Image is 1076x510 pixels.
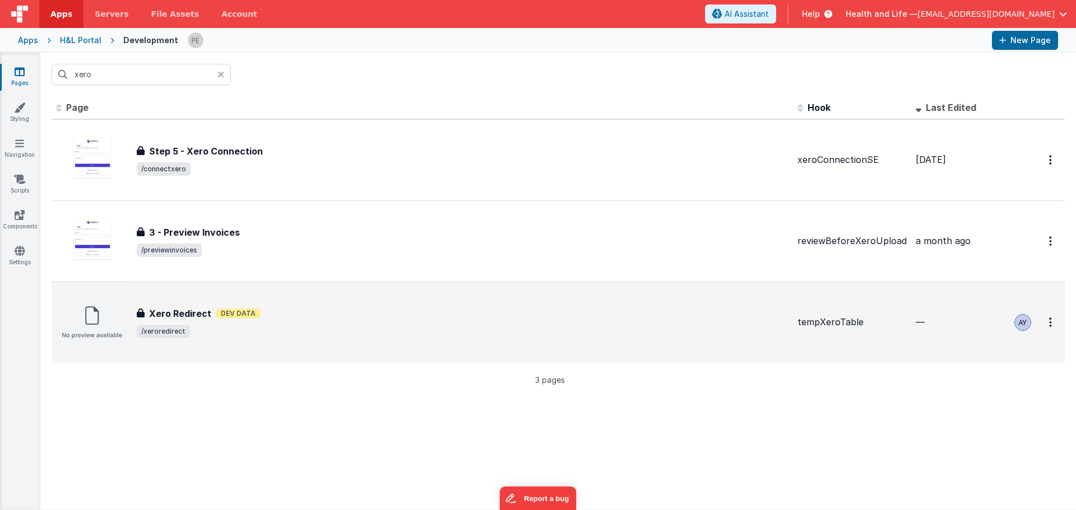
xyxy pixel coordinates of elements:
[846,8,917,20] span: Health and Life —
[916,154,946,165] span: [DATE]
[917,8,1055,20] span: [EMAIL_ADDRESS][DOMAIN_NAME]
[95,8,128,20] span: Servers
[1042,311,1060,334] button: Options
[802,8,820,20] span: Help
[123,35,178,46] div: Development
[52,64,231,85] input: Search pages, id's ...
[992,31,1058,50] button: New Page
[60,35,101,46] div: H&L Portal
[705,4,776,24] button: AI Assistant
[926,102,976,113] span: Last Edited
[1042,148,1060,171] button: Options
[66,102,89,113] span: Page
[149,226,240,239] h3: 3 - Preview Invoices
[52,374,1048,386] p: 3 pages
[808,102,831,113] span: Hook
[916,235,971,246] span: a month ago
[149,144,263,158] h3: Step 5 - Xero Connection
[151,8,200,20] span: File Assets
[500,486,577,510] iframe: Marker.io feedback button
[50,8,72,20] span: Apps
[137,162,191,176] span: /connectxero
[149,307,211,320] h3: Xero Redirect
[797,235,907,247] div: reviewBeforeXeroUpload
[188,32,203,48] img: 9824c9b2ced8ee662419f2f3ea18dbb0
[916,316,925,327] span: —
[137,244,202,257] span: /previewinvoices
[797,316,907,329] div: tempXeroTable
[18,35,38,46] div: Apps
[846,8,1067,20] button: Health and Life — [EMAIL_ADDRESS][DOMAIN_NAME]
[137,325,190,338] span: /xeroredirect
[725,8,769,20] span: AI Assistant
[216,308,261,319] span: Dev Data
[1015,315,1031,330] img: 14202422f6480247bff2986d20d04001
[797,153,907,166] div: xeroConnectionSE
[1042,230,1060,252] button: Options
